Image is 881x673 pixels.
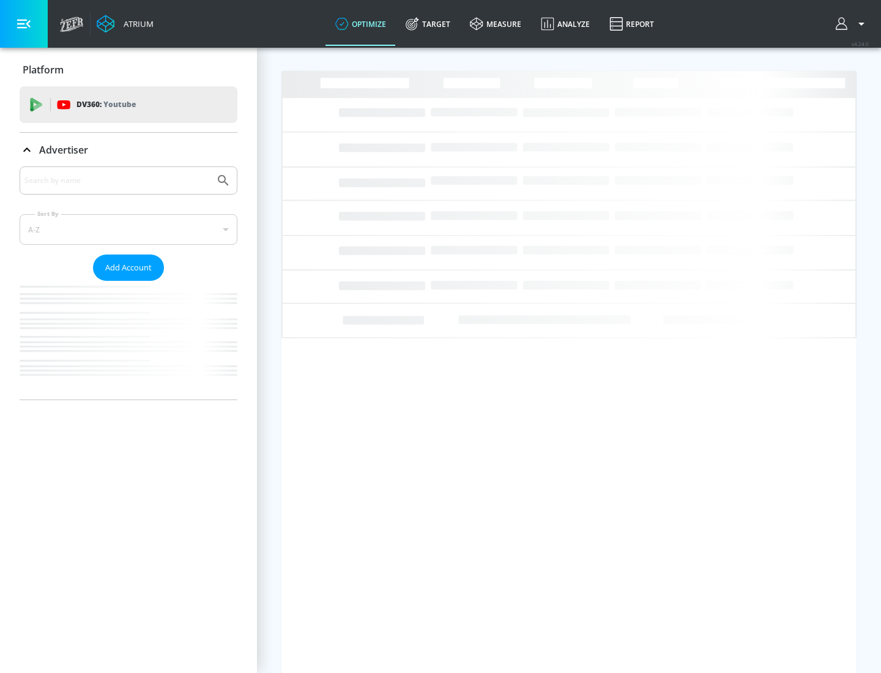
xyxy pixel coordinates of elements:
div: Atrium [119,18,154,29]
a: Report [600,2,664,46]
a: Analyze [531,2,600,46]
div: Platform [20,53,237,87]
span: Add Account [105,261,152,275]
p: Advertiser [39,143,88,157]
div: DV360: Youtube [20,86,237,123]
a: measure [460,2,531,46]
nav: list of Advertiser [20,281,237,400]
p: Youtube [103,98,136,111]
a: optimize [325,2,396,46]
input: Search by name [24,173,210,188]
div: Advertiser [20,166,237,400]
div: A-Z [20,214,237,245]
button: Add Account [93,255,164,281]
label: Sort By [35,210,61,218]
p: DV360: [76,98,136,111]
a: Atrium [97,15,154,33]
a: Target [396,2,460,46]
div: Advertiser [20,133,237,167]
span: v 4.24.0 [852,40,869,47]
p: Platform [23,63,64,76]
